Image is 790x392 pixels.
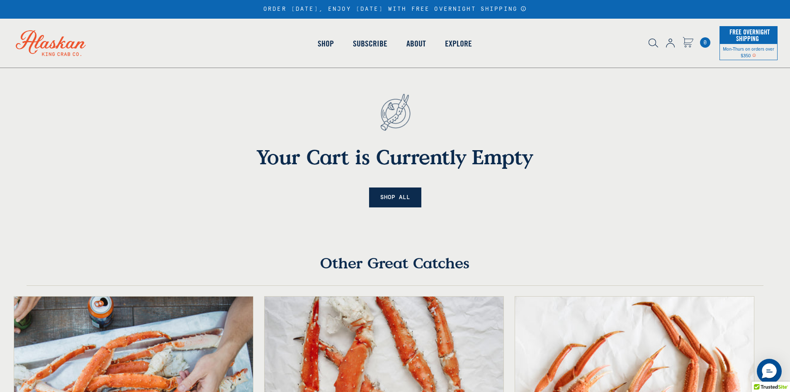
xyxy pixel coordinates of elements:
a: Cart [683,37,693,49]
a: Shop [308,20,343,67]
img: search [649,39,658,48]
span: 0 [700,37,710,48]
a: Shop All [369,187,421,208]
span: Shipping Notice Icon [752,52,756,58]
a: Subscribe [343,20,397,67]
div: Messenger Dummy Widget [757,359,782,384]
span: Mon-Thurs on orders over $350 [723,46,774,58]
img: empty cart - anchor [367,80,423,145]
a: Announcement Bar Modal [520,6,527,12]
a: About [397,20,435,67]
div: ORDER [DATE], ENJOY [DATE] WITH FREE OVERNIGHT SHIPPING [263,6,527,13]
img: Alaskan King Crab Co. logo [4,19,97,68]
h1: Your Cart is Currently Empty [165,145,625,169]
span: Free Overnight Shipping [727,26,770,45]
a: Cart [700,37,710,48]
img: account [666,39,675,48]
a: Explore [435,20,481,67]
h4: Other Great Catches [27,254,763,285]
